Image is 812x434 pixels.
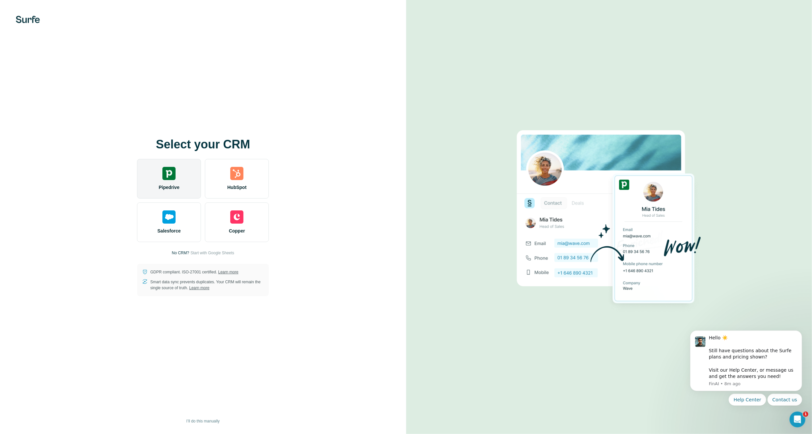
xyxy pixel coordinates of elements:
[517,119,701,315] img: PIPEDRIVE image
[157,228,181,234] span: Salesforce
[162,210,176,224] img: salesforce's logo
[182,416,224,426] button: I’ll do this manually
[227,184,246,191] span: HubSpot
[218,270,238,274] a: Learn more
[189,286,209,290] a: Learn more
[150,279,264,291] p: Smart data sync prevents duplicates. Your CRM will remain the single source of truth.
[680,309,812,416] iframe: Intercom notifications message
[137,138,269,151] h1: Select your CRM
[229,228,245,234] span: Copper
[16,16,40,23] img: Surfe's logo
[190,250,234,256] button: Start with Google Sheets
[172,250,189,256] p: No CRM?
[162,167,176,180] img: pipedrive's logo
[790,412,805,427] iframe: Intercom live chat
[150,269,238,275] p: GDPR compliant. ISO-27001 certified.
[230,167,243,180] img: hubspot's logo
[803,412,808,417] span: 1
[230,210,243,224] img: copper's logo
[159,184,180,191] span: Pipedrive
[186,418,220,424] span: I’ll do this manually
